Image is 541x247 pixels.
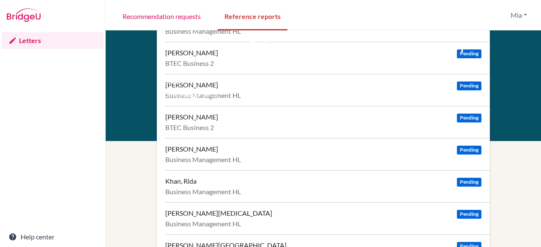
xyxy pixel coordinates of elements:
span: Pending [457,146,481,155]
div: Business Management HL [165,220,481,228]
a: Recommendation requests [116,1,208,30]
a: Acknowledgements [160,90,217,98]
div: Business Management HL [165,91,481,100]
a: Help center [2,228,104,245]
a: [PERSON_NAME] Pending Business Management HL [165,138,490,170]
span: Pending [457,178,481,187]
span: Pending [457,114,481,122]
span: Pending [457,81,481,90]
a: Reference reports [218,1,287,30]
a: Privacy [160,65,181,73]
a: Resources [160,40,190,48]
a: [PERSON_NAME] Pending BTEC Business 2 [165,106,490,138]
img: Bridge-U [7,8,41,22]
div: Khan, Rida [165,177,197,185]
span: Pending [457,49,481,58]
div: Business Management HL [165,155,481,164]
span: Pending [457,210,481,219]
div: [PERSON_NAME][MEDICAL_DATA] [165,209,272,217]
button: Mia [507,7,531,23]
div: BTEC Business 2 [165,123,481,132]
a: Khan, Rida Pending Business Management HL [165,170,490,202]
a: Email us at [EMAIL_ADDRESS][DOMAIN_NAME] [251,40,308,73]
a: Terms [160,52,177,60]
a: Help Center [251,77,287,85]
a: [PERSON_NAME][MEDICAL_DATA] Pending Business Management HL [165,202,490,234]
div: Business Management HL [165,187,481,196]
div: [PERSON_NAME] [165,145,218,153]
a: Cookies [160,77,183,85]
a: Letters [2,32,104,49]
div: [PERSON_NAME] [165,113,218,121]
